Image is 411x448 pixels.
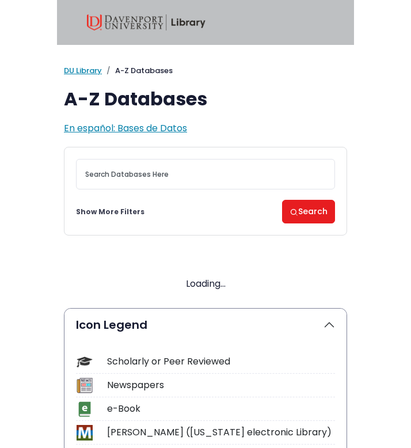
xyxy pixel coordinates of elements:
[64,88,347,110] h1: A-Z Databases
[64,122,187,135] a: En español: Bases de Datos
[107,426,335,439] div: [PERSON_NAME] ([US_STATE] electronic Library)
[87,14,205,31] img: Davenport University Library
[102,65,173,77] li: A-Z Databases
[64,65,102,76] a: DU Library
[77,354,92,370] img: Icon Scholarly or Peer Reviewed
[77,378,92,393] img: Icon Newspapers
[64,65,347,77] nav: breadcrumb
[64,277,347,291] div: Loading...
[107,402,335,416] div: e-Book
[107,355,335,369] div: Scholarly or Peer Reviewed
[282,200,335,223] button: Search
[76,207,144,217] a: Show More Filters
[76,159,335,189] input: Search database by title or keyword
[107,378,335,392] div: Newspapers
[64,309,347,341] button: Icon Legend
[77,401,92,417] img: Icon e-Book
[77,425,92,441] img: Icon MeL (Michigan electronic Library)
